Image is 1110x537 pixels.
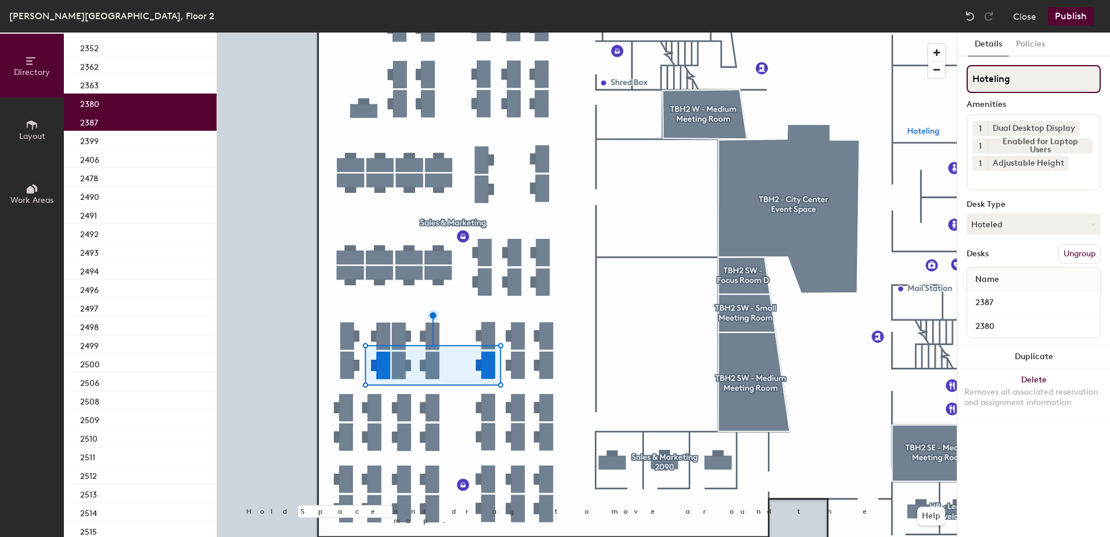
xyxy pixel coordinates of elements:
div: Amenities [967,100,1101,109]
button: Hoteled [967,214,1101,235]
div: Adjustable Height [988,156,1069,171]
div: Dual Desktop Display [988,121,1080,136]
span: 1 [979,140,982,152]
span: Name [970,269,1005,290]
p: 2490 [80,189,99,202]
button: DeleteRemoves all associated reservation and assignment information [957,368,1110,420]
button: 1 [972,121,988,136]
div: Enabled for Laptop Users [988,138,1093,153]
p: 2478 [80,170,98,184]
p: 2514 [80,505,97,518]
p: 2499 [80,338,99,351]
p: 2509 [80,412,99,425]
img: Undo [964,10,976,22]
span: Layout [19,131,45,141]
p: 2496 [80,282,99,295]
p: 2380 [80,96,99,109]
p: 2510 [80,431,98,444]
div: Desk Type [967,200,1101,209]
button: 1 [972,156,988,171]
p: 2387 [80,114,98,128]
p: 2352 [80,40,99,53]
input: Unnamed desk [970,295,1098,311]
p: 2498 [80,319,99,332]
button: Publish [1048,7,1094,26]
p: 2406 [80,152,99,165]
p: 2513 [80,486,97,500]
p: 2491 [80,207,97,221]
button: Policies [1009,33,1052,56]
div: Removes all associated reservation and assignment information [964,387,1103,408]
p: 2362 [80,59,99,72]
span: Work Areas [10,195,53,205]
p: 2506 [80,375,99,388]
span: Directory [14,67,50,77]
img: Redo [983,10,994,22]
button: Close [1013,7,1036,26]
p: 2512 [80,468,97,481]
p: 2399 [80,133,99,146]
p: 2497 [80,300,98,314]
p: 2493 [80,245,99,258]
input: Unnamed desk [970,318,1098,334]
button: Help [917,507,945,525]
p: 2492 [80,226,99,239]
p: 2508 [80,393,99,407]
div: [PERSON_NAME][GEOGRAPHIC_DATA], Floor 2 [9,9,214,23]
button: Duplicate [957,345,1110,368]
span: 1 [979,123,982,135]
p: 2500 [80,356,100,370]
p: 2494 [80,263,99,277]
button: Details [968,33,1009,56]
div: Desks [967,249,989,259]
button: Ungroup [1058,244,1101,264]
p: 2511 [80,449,95,463]
p: 2515 [80,524,97,537]
span: 1 [979,157,982,170]
p: 2363 [80,77,99,91]
button: 1 [972,138,988,153]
